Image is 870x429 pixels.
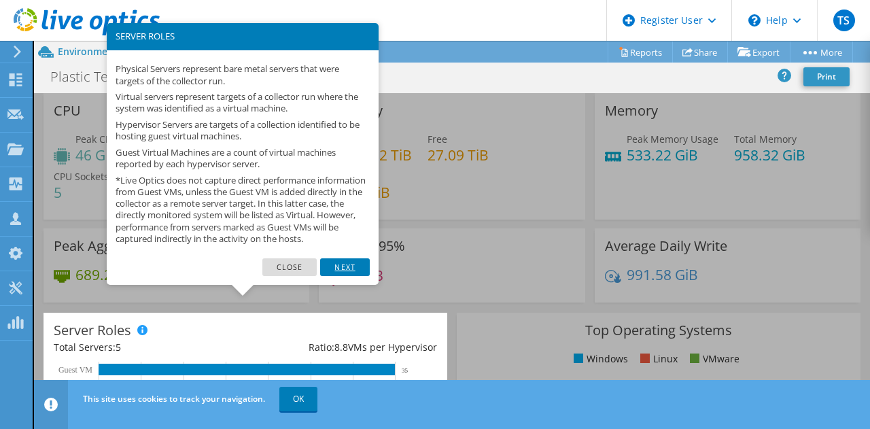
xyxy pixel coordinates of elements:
[262,258,317,276] a: Close
[58,45,118,58] span: Environment
[116,147,370,170] p: Guest Virtual Machines are a count of virtual machines reported by each hypervisor server.
[672,41,728,63] a: Share
[116,91,370,114] p: Virtual servers represent targets of a collector run where the system was identified as a virtual...
[116,175,370,245] p: *Live Optics does not capture direct performance information from Guest VMs, unless the Guest VM ...
[803,67,850,86] a: Print
[833,10,855,31] span: TS
[727,41,790,63] a: Export
[116,63,370,86] p: Physical Servers represent bare metal servers that were targets of the collector run.
[790,41,853,63] a: More
[320,258,369,276] a: Next
[44,69,228,84] h1: Plastic Technology Group
[116,32,370,41] h3: SERVER ROLES
[279,387,317,411] a: OK
[608,41,673,63] a: Reports
[83,393,265,405] span: This site uses cookies to track your navigation.
[116,119,370,142] p: Hypervisor Servers are targets of a collection identified to be hosting guest virtual machines.
[748,14,761,27] svg: \n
